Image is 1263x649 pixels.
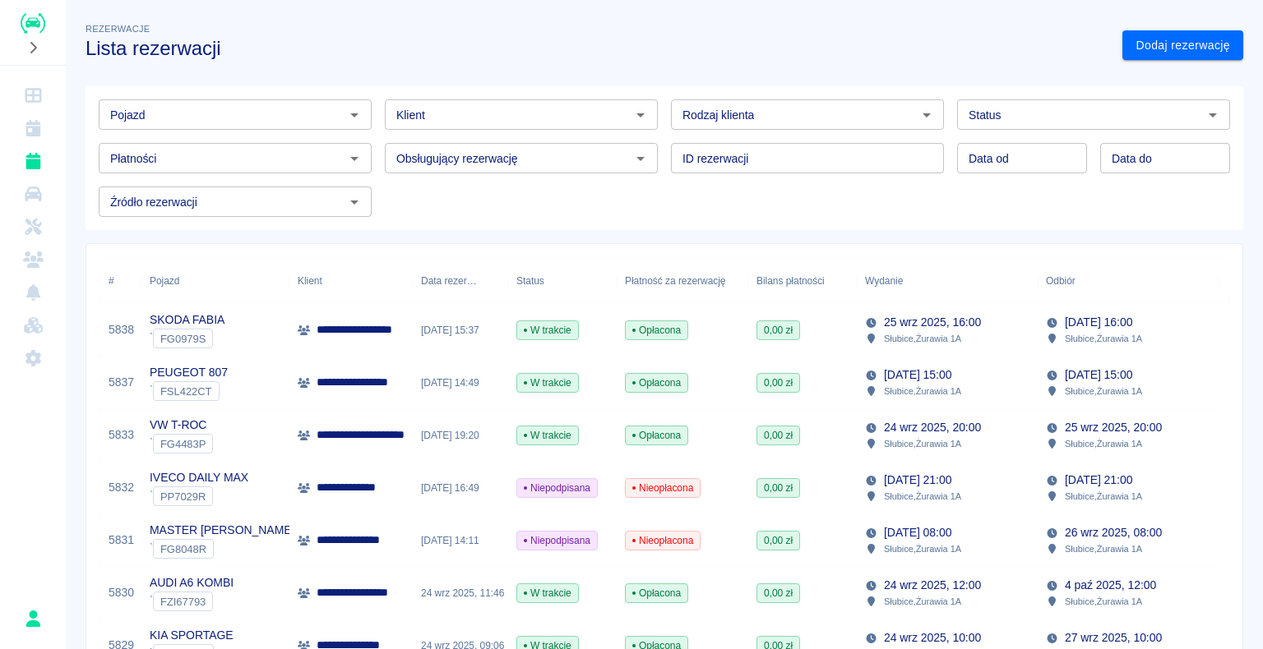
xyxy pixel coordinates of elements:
span: Opłacona [626,428,687,443]
p: [DATE] 21:00 [884,472,951,489]
button: Rafał Płaza [16,601,50,636]
p: IVECO DAILY MAX [150,469,248,486]
p: 27 wrz 2025, 10:00 [1065,629,1162,647]
button: Otwórz [1201,104,1224,127]
span: 0,00 zł [757,533,799,548]
a: 5832 [109,479,134,496]
img: Renthelp [21,13,45,34]
span: Opłacona [626,323,687,338]
p: [DATE] 16:00 [1065,314,1132,331]
p: AUDI A6 KOMBI [150,574,234,591]
div: ` [150,381,228,401]
p: SKODA FABIA [150,311,224,329]
div: [DATE] 14:49 [413,357,508,409]
a: Widget WWW [7,309,59,342]
a: Rezerwacje [7,145,59,177]
button: Otwórz [343,191,366,214]
div: [DATE] 15:37 [413,304,508,357]
span: FG4483P [154,438,212,450]
div: Płatność za rezerwację [617,258,748,304]
a: Dashboard [7,79,59,112]
p: 25 wrz 2025, 20:00 [1065,419,1162,436]
p: PEUGEOT 807 [150,364,228,381]
p: [DATE] 15:00 [1065,366,1132,384]
div: Bilans płatności [756,258,825,304]
span: Opłacona [626,586,687,601]
span: 0,00 zł [757,481,799,495]
p: Słubice , Żurawia 1A [1065,331,1142,346]
p: [DATE] 08:00 [884,524,951,541]
p: Słubice , Żurawia 1A [1065,384,1142,398]
div: Bilans płatności [748,258,857,304]
button: Rozwiń nawigację [21,37,45,58]
p: Słubice , Żurawia 1A [884,436,961,451]
p: Słubice , Żurawia 1A [884,384,961,398]
a: Kalendarz [7,112,59,145]
p: 25 wrz 2025, 16:00 [884,314,981,331]
span: W trakcie [517,586,578,601]
div: ` [150,434,213,453]
div: ` [150,486,248,506]
button: Sort [477,269,500,292]
p: Słubice , Żurawia 1A [884,489,961,504]
a: 5833 [109,426,134,444]
div: [DATE] 19:20 [413,409,508,462]
span: Nieopłacona [626,481,700,495]
button: Sort [903,269,926,292]
div: Płatność za rezerwację [625,258,726,304]
div: Klient [289,258,413,304]
span: FSL422CT [154,385,219,398]
span: Niepodpisana [517,533,597,548]
span: FG0979S [154,333,212,345]
span: Rezerwacje [86,24,150,34]
a: Powiadomienia [7,276,59,309]
span: 0,00 zł [757,586,799,601]
span: Opłacona [626,375,687,390]
p: [DATE] 21:00 [1065,472,1132,489]
div: Odbiór [1046,258,1076,304]
button: Otwórz [343,104,366,127]
span: W trakcie [517,428,578,443]
input: DD.MM.YYYY [957,143,1087,173]
div: Status [508,258,617,304]
a: Serwisy [7,210,59,243]
div: Data rezerwacji [413,258,508,304]
button: Otwórz [915,104,938,127]
a: 5837 [109,374,134,391]
p: 24 wrz 2025, 20:00 [884,419,981,436]
div: Wydanie [865,258,903,304]
a: Klienci [7,243,59,276]
div: Odbiór [1038,258,1219,304]
a: Dodaj rezerwację [1122,30,1243,61]
a: Ustawienia [7,342,59,375]
p: Słubice , Żurawia 1A [884,594,961,609]
p: Słubice , Żurawia 1A [1065,436,1142,451]
span: 0,00 zł [757,375,799,390]
button: Sort [1076,269,1099,292]
p: Słubice , Żurawia 1A [884,541,961,556]
div: Wydanie [857,258,1038,304]
button: Otwórz [629,147,652,170]
span: FZI67793 [154,596,212,608]
span: FG8048R [154,543,213,555]
button: Otwórz [343,147,366,170]
span: PP7029R [154,490,212,503]
h3: Lista rezerwacji [86,37,1109,60]
p: VW T-ROC [150,417,213,434]
p: Słubice , Żurawia 1A [884,331,961,346]
button: Otwórz [629,104,652,127]
p: 26 wrz 2025, 08:00 [1065,524,1162,541]
p: [DATE] 15:00 [884,366,951,384]
div: Status [516,258,544,304]
div: # [109,258,114,304]
p: KIA SPORTAGE [150,627,234,644]
span: Niepodpisana [517,481,597,495]
span: 0,00 zł [757,428,799,443]
p: MASTER [PERSON_NAME] [150,522,294,539]
p: Słubice , Żurawia 1A [1065,594,1142,609]
div: Pojazd [150,258,179,304]
p: 24 wrz 2025, 12:00 [884,577,981,594]
div: Pojazd [141,258,289,304]
input: DD.MM.YYYY [1100,143,1230,173]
